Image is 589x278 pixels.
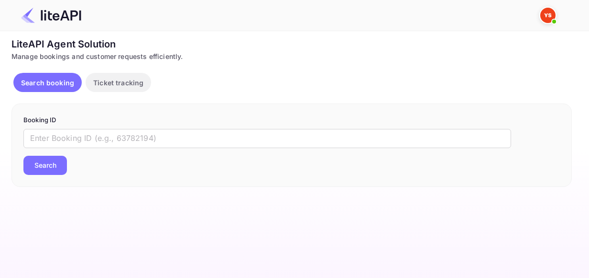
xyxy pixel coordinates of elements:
[23,156,67,175] button: Search
[11,37,572,51] div: LiteAPI Agent Solution
[23,116,560,125] p: Booking ID
[21,78,74,88] p: Search booking
[11,51,572,61] div: Manage bookings and customer requests efficiently.
[540,8,556,23] img: Yandex Support
[23,129,511,148] input: Enter Booking ID (e.g., 63782194)
[93,78,143,88] p: Ticket tracking
[21,8,81,23] img: LiteAPI Logo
